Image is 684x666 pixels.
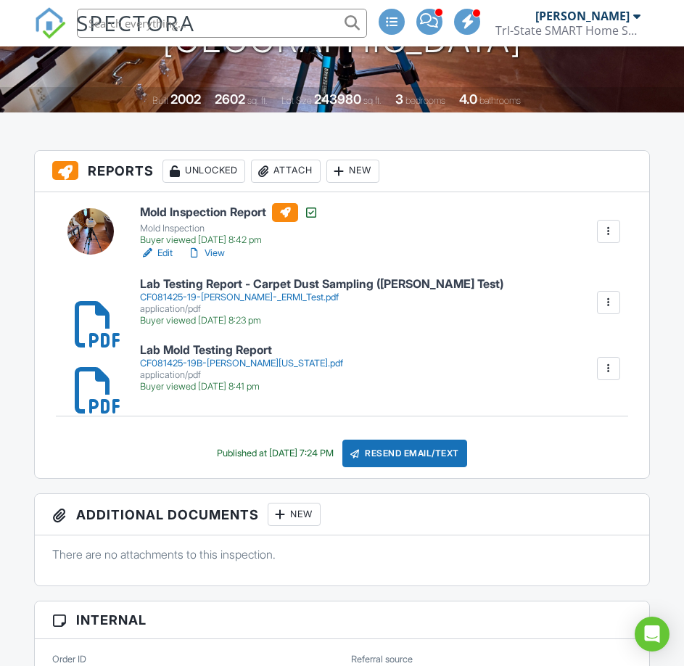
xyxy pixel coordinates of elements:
[34,7,66,39] img: The Best Home Inspection Software - Spectora
[35,151,649,192] h3: Reports
[77,9,367,38] input: Search everything...
[405,95,445,106] span: bedrooms
[140,203,318,222] h6: Mold Inspection Report
[495,23,640,38] div: TrI-State SMART Home Solutions LLC
[35,494,649,535] h3: Additional Documents
[140,246,173,260] a: Edit
[140,369,343,381] div: application/pdf
[635,617,669,651] div: Open Intercom Messenger
[52,653,86,666] label: Order ID
[281,95,312,106] span: Lot Size
[140,381,343,392] div: Buyer viewed [DATE] 8:41 pm
[342,440,467,467] div: Resend Email/Text
[215,91,245,107] div: 2602
[247,95,268,106] span: sq. ft.
[459,91,477,107] div: 4.0
[140,234,318,246] div: Buyer viewed [DATE] 8:42 pm
[140,358,343,369] div: CF081425-19B-[PERSON_NAME][US_STATE].pdf
[395,91,403,107] div: 3
[35,601,649,639] h3: Internal
[162,160,245,183] div: Unlocked
[140,344,343,357] h6: Lab Mold Testing Report
[479,95,521,106] span: bathrooms
[140,203,318,247] a: Mold Inspection Report Mold Inspection Buyer viewed [DATE] 8:42 pm
[52,546,632,562] p: There are no attachments to this inspection.
[140,315,503,326] div: Buyer viewed [DATE] 8:23 pm
[326,160,379,183] div: New
[140,292,503,303] div: CF081425-19-[PERSON_NAME]-_ERMI_Test.pdf
[187,246,225,260] a: View
[140,303,503,315] div: application/pdf
[34,20,195,50] a: SPECTORA
[314,91,361,107] div: 243980
[268,503,321,526] div: New
[217,448,334,459] div: Published at [DATE] 7:24 PM
[140,278,503,291] h6: Lab Testing Report - Carpet Dust Sampling ([PERSON_NAME] Test)
[251,160,321,183] div: Attach
[535,9,630,23] div: [PERSON_NAME]
[351,653,413,666] label: Referral source
[152,95,168,106] span: Built
[170,91,201,107] div: 2002
[140,278,503,326] a: Lab Testing Report - Carpet Dust Sampling ([PERSON_NAME] Test) CF081425-19-[PERSON_NAME]-_ERMI_Te...
[363,95,382,106] span: sq.ft.
[140,344,343,392] a: Lab Mold Testing Report CF081425-19B-[PERSON_NAME][US_STATE].pdf application/pdf Buyer viewed [DA...
[140,223,318,234] div: Mold Inspection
